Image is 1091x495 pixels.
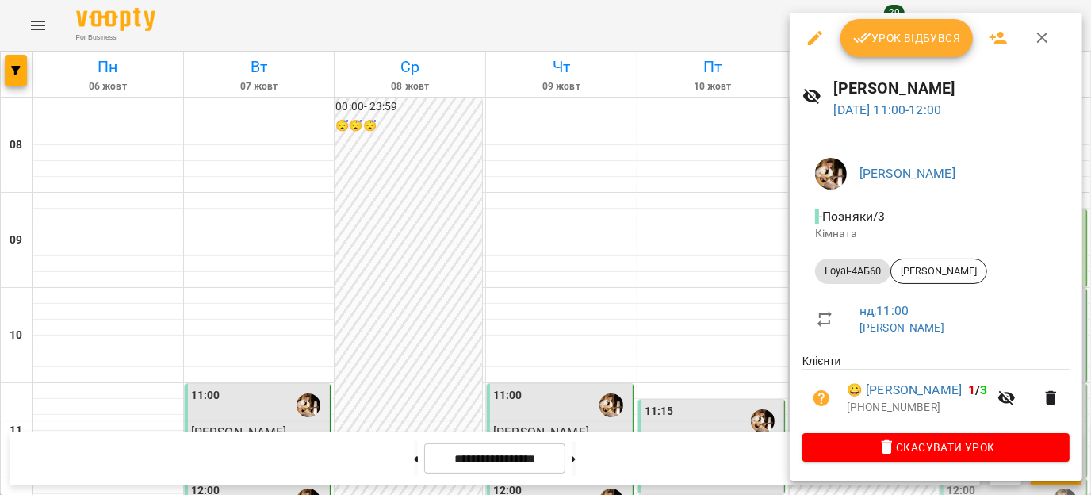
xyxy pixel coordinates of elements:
[890,259,987,284] div: [PERSON_NAME]
[834,102,942,117] a: [DATE] 11:00-12:00
[859,321,944,334] a: [PERSON_NAME]
[847,381,962,400] a: 😀 [PERSON_NAME]
[859,166,955,181] a: [PERSON_NAME]
[840,19,974,57] button: Урок відбувся
[968,382,975,397] span: 1
[968,382,987,397] b: /
[847,400,988,416] p: [PHONE_NUMBER]
[853,29,961,48] span: Урок відбувся
[815,158,847,190] img: 0162ea527a5616b79ea1cf03ccdd73a5.jpg
[802,433,1070,462] button: Скасувати Урок
[834,76,1070,101] h6: [PERSON_NAME]
[891,264,986,278] span: [PERSON_NAME]
[802,379,840,417] button: Візит ще не сплачено. Додати оплату?
[815,264,890,278] span: Loyal-4АБ60
[815,209,889,224] span: - Позняки/3
[981,382,988,397] span: 3
[815,438,1057,457] span: Скасувати Урок
[802,353,1070,432] ul: Клієнти
[815,226,1057,242] p: Кімната
[859,303,909,318] a: нд , 11:00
